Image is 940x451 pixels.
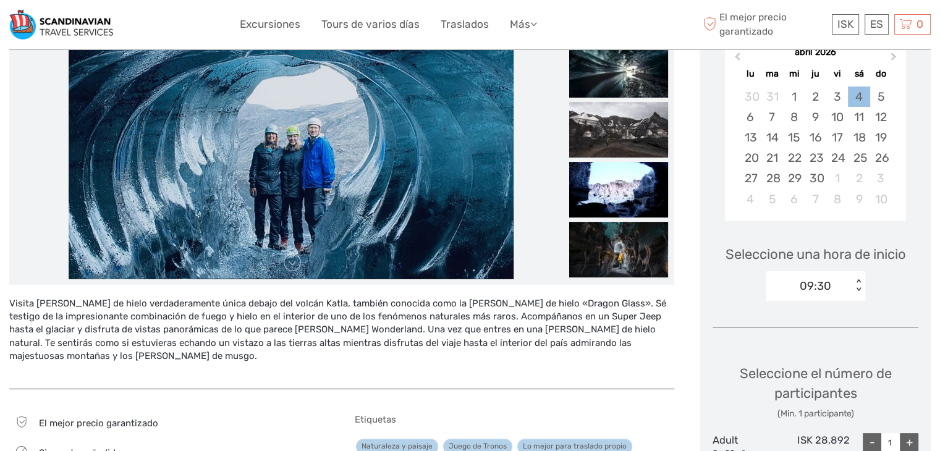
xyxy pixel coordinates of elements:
span: 0 [915,18,925,30]
div: 09:30 [800,278,831,294]
button: Next Month [885,49,905,69]
div: (Min. 1 participante) [713,408,918,420]
img: 15d6a59af94b49c2976804d12bfbed98_slider_thumbnail.jpg [569,42,668,98]
div: ju [805,65,826,82]
div: Choose sábado, 18 de abril de 2026 [848,127,870,148]
div: Choose miércoles, 8 de abril de 2026 [783,107,805,127]
div: do [870,65,892,82]
div: Choose lunes, 20 de abril de 2026 [739,148,761,168]
div: Choose domingo, 10 de mayo de 2026 [870,189,892,209]
h5: Etiquetas [355,414,674,425]
div: Choose viernes, 8 de mayo de 2026 [826,189,848,209]
div: Choose domingo, 26 de abril de 2026 [870,148,892,168]
div: Choose miércoles, 15 de abril de 2026 [783,127,805,148]
div: Choose sábado, 11 de abril de 2026 [848,107,870,127]
a: Tours de varios días [321,15,420,33]
div: Choose jueves, 2 de abril de 2026 [805,86,826,107]
img: Scandinavian Travel [9,9,113,40]
div: month 2026-04 [729,86,902,209]
div: Choose viernes, 24 de abril de 2026 [826,148,848,168]
div: ma [761,65,783,82]
img: b1fb2c84a4c348a289499c71a4010bb6_slider_thumbnail.jpg [569,162,668,217]
div: mi [783,65,805,82]
div: Choose domingo, 12 de abril de 2026 [870,107,892,127]
div: Choose domingo, 3 de mayo de 2026 [870,168,892,188]
div: Choose martes, 28 de abril de 2026 [761,168,783,188]
a: Traslados [441,15,489,33]
div: ES [865,14,889,35]
div: Choose martes, 5 de mayo de 2026 [761,189,783,209]
div: Choose jueves, 9 de abril de 2026 [805,107,826,127]
div: Choose jueves, 7 de mayo de 2026 [805,189,826,209]
div: Choose miércoles, 1 de abril de 2026 [783,86,805,107]
div: Choose lunes, 27 de abril de 2026 [739,168,761,188]
div: Choose sábado, 9 de mayo de 2026 [848,189,870,209]
div: < > [853,279,864,292]
div: Choose lunes, 4 de mayo de 2026 [739,189,761,209]
div: Choose martes, 14 de abril de 2026 [761,127,783,148]
a: Excursiones [240,15,300,33]
div: Choose lunes, 13 de abril de 2026 [739,127,761,148]
div: vi [826,65,848,82]
button: Previous Month [726,49,746,69]
div: Choose lunes, 6 de abril de 2026 [739,107,761,127]
span: ISK [837,18,853,30]
div: Choose miércoles, 29 de abril de 2026 [783,168,805,188]
img: fc570482f5b34c56b0be150f90ad75ae_slider_thumbnail.jpg [569,222,668,277]
div: lu [739,65,761,82]
span: Seleccione una hora de inicio [726,245,906,264]
div: Choose sábado, 25 de abril de 2026 [848,148,870,168]
div: Choose martes, 7 de abril de 2026 [761,107,783,127]
div: Choose domingo, 5 de abril de 2026 [870,86,892,107]
div: Choose martes, 31 de marzo de 2026 [761,86,783,107]
span: El mejor precio garantizado [39,418,158,429]
div: Choose sábado, 2 de mayo de 2026 [848,168,870,188]
div: Choose viernes, 10 de abril de 2026 [826,107,848,127]
div: Choose domingo, 19 de abril de 2026 [870,127,892,148]
div: Choose sábado, 4 de abril de 2026 [848,86,870,107]
div: Choose miércoles, 22 de abril de 2026 [783,148,805,168]
div: sá [848,65,870,82]
a: Más [510,15,537,33]
div: Visita [PERSON_NAME] de hielo verdaderamente única debajo del volcán Katla, también conocida como... [9,297,674,377]
img: 420aa965c2094606b848068d663268ab_slider_thumbnail.jpg [569,102,668,158]
div: Choose viernes, 3 de abril de 2026 [826,86,848,107]
div: Choose martes, 21 de abril de 2026 [761,148,783,168]
div: abril 2026 [725,46,906,59]
div: Choose miércoles, 6 de mayo de 2026 [783,189,805,209]
div: Seleccione el número de participantes [713,364,918,420]
div: Choose jueves, 16 de abril de 2026 [805,127,826,148]
p: We're away right now. Please check back later! [17,22,140,32]
div: Choose jueves, 23 de abril de 2026 [805,148,826,168]
div: Choose viernes, 1 de mayo de 2026 [826,168,848,188]
button: Open LiveChat chat widget [142,19,157,34]
div: Choose viernes, 17 de abril de 2026 [826,127,848,148]
div: Choose jueves, 30 de abril de 2026 [805,168,826,188]
span: El mejor precio garantizado [700,11,829,38]
div: Choose lunes, 30 de marzo de 2026 [739,86,761,107]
